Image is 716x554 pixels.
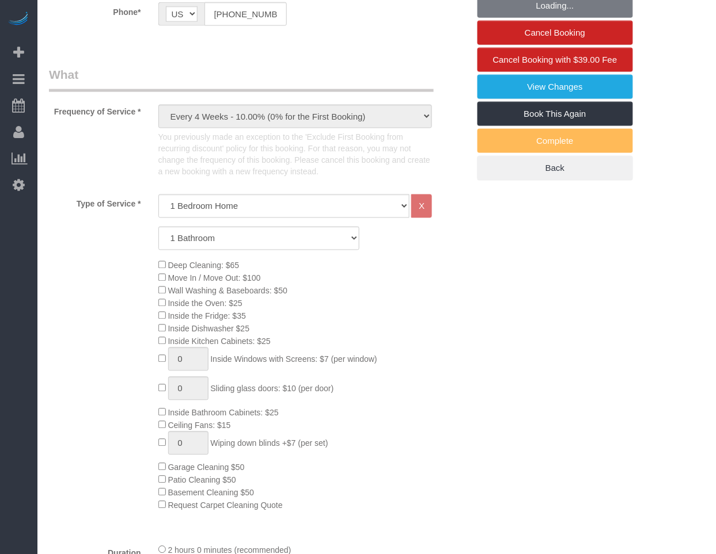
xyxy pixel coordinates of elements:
[168,274,261,283] span: Move In / Move Out: $100
[210,355,377,364] span: Inside Windows with Screens: $7 (per window)
[168,408,279,418] span: Inside Bathroom Cabinets: $25
[493,55,617,64] span: Cancel Booking with $39.00 Fee
[168,421,231,430] span: Ceiling Fans: $15
[40,102,150,117] label: Frequency of Service *
[168,261,240,270] span: Deep Cleaning: $65
[478,156,633,180] a: Back
[168,312,246,321] span: Inside the Fridge: $35
[210,384,334,393] span: Sliding glass doors: $10 (per door)
[478,102,633,126] a: Book This Again
[478,48,633,72] a: Cancel Booking with $39.00 Fee
[168,476,236,485] span: Patio Cleaning $50
[168,324,250,334] span: Inside Dishwasher $25
[168,501,283,510] span: Request Carpet Cleaning Quote
[40,2,150,18] label: Phone*
[40,194,150,210] label: Type of Service *
[168,488,254,498] span: Basement Cleaning $50
[168,299,243,308] span: Inside the Oven: $25
[204,2,287,26] input: Phone*
[168,286,288,296] span: Wall Washing & Baseboards: $50
[210,439,328,448] span: Wiping down blinds +$7 (per set)
[168,463,245,472] span: Garage Cleaning $50
[478,21,633,45] a: Cancel Booking
[168,337,271,346] span: Inside Kitchen Cabinets: $25
[49,66,434,92] legend: What
[478,75,633,99] a: View Changes
[158,131,433,177] p: You previously made an exception to the 'Exclude First Booking from recurring discount' policy fo...
[7,12,30,28] img: Automaid Logo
